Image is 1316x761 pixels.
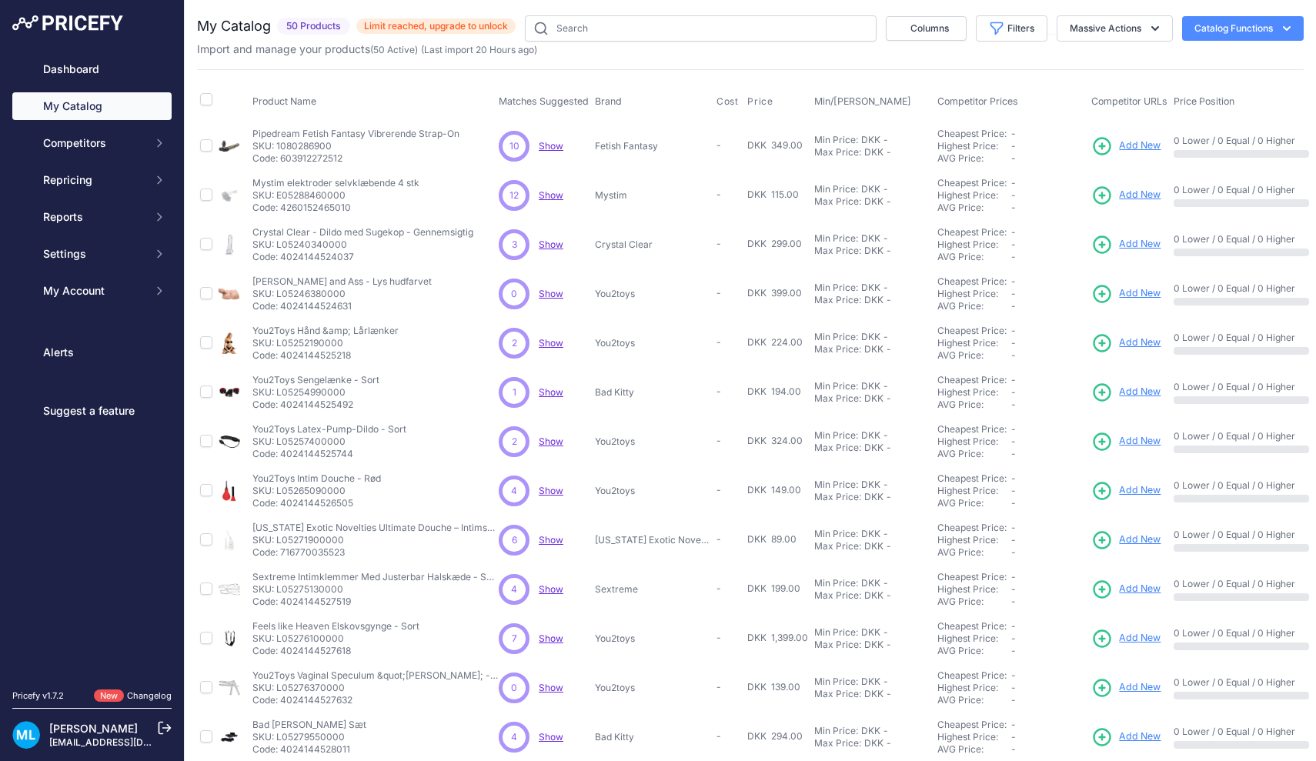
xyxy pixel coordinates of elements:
[937,534,1011,546] div: Highest Price:
[539,534,563,546] span: Show
[252,140,459,152] p: SKU: 1080286900
[814,343,861,355] div: Max Price:
[511,582,517,596] span: 4
[716,95,741,108] button: Cost
[1011,325,1016,336] span: -
[716,238,721,249] span: -
[747,484,801,496] span: DKK 149.00
[814,146,861,159] div: Max Price:
[1174,529,1309,541] p: 0 Lower / 0 Equal / 0 Higher
[883,540,891,552] div: -
[747,386,801,397] span: DKK 194.00
[716,287,721,299] span: -
[252,448,406,460] p: Code: 4024144525744
[814,528,858,540] div: Min Price:
[716,582,721,594] span: -
[937,325,1007,336] a: Cheapest Price:
[1011,349,1016,361] span: -
[937,583,1011,596] div: Highest Price:
[1174,233,1309,245] p: 0 Lower / 0 Equal / 0 Higher
[1011,300,1016,312] span: -
[49,722,138,735] a: [PERSON_NAME]
[814,479,858,491] div: Min Price:
[370,44,418,55] span: ( )
[12,166,172,194] button: Repricing
[1182,16,1304,41] button: Catalog Functions
[1011,386,1016,398] span: -
[880,528,888,540] div: -
[937,571,1007,582] a: Cheapest Price:
[1119,729,1161,744] span: Add New
[252,399,379,411] p: Code: 4024144525492
[512,533,517,547] span: 6
[937,202,1011,214] div: AVG Price:
[1011,226,1016,238] span: -
[1174,332,1309,344] p: 0 Lower / 0 Equal / 0 Higher
[509,139,519,153] span: 10
[421,44,537,55] span: (Last import 20 Hours ago)
[511,287,517,301] span: 0
[43,135,144,151] span: Competitors
[12,339,172,366] a: Alerts
[1011,202,1016,213] span: -
[539,189,563,201] span: Show
[1091,382,1161,403] a: Add New
[1091,185,1161,206] a: Add New
[12,397,172,425] a: Suggest a feature
[1119,582,1161,596] span: Add New
[1174,95,1234,107] span: Price Position
[1174,381,1309,393] p: 0 Lower / 0 Equal / 0 Higher
[937,485,1011,497] div: Highest Price:
[814,540,861,552] div: Max Price:
[864,294,883,306] div: DKK
[861,331,880,343] div: DKK
[252,423,406,436] p: You2Toys Latex-Pump-Dildo - Sort
[1011,497,1016,509] span: -
[937,669,1007,681] a: Cheapest Price:
[937,436,1011,448] div: Highest Price:
[883,491,891,503] div: -
[1011,423,1016,435] span: -
[747,139,803,151] span: DKK 349.00
[1011,583,1016,595] span: -
[861,577,880,589] div: DKK
[513,386,516,399] span: 1
[539,583,563,595] a: Show
[539,140,563,152] a: Show
[937,95,1018,107] span: Competitor Prices
[539,682,563,693] a: Show
[1119,139,1161,153] span: Add New
[539,337,563,349] a: Show
[595,288,710,300] p: You2toys
[252,497,381,509] p: Code: 4024144526505
[252,325,399,337] p: You2Toys Hånd &amp; Lårlænker
[861,380,880,392] div: DKK
[1011,620,1016,632] span: -
[814,245,861,257] div: Max Price:
[539,436,563,447] span: Show
[883,245,891,257] div: -
[197,42,537,57] p: Import and manage your products
[716,139,721,151] span: -
[814,491,861,503] div: Max Price:
[937,275,1007,287] a: Cheapest Price:
[1011,571,1016,582] span: -
[864,195,883,208] div: DKK
[861,282,880,294] div: DKK
[43,209,144,225] span: Reports
[864,343,883,355] div: DKK
[937,497,1011,509] div: AVG Price:
[12,203,172,231] button: Reports
[747,582,800,594] span: DKK 199.00
[861,429,880,442] div: DKK
[197,15,271,37] h2: My Catalog
[252,288,432,300] p: SKU: L05246380000
[716,386,721,397] span: -
[499,95,589,107] span: Matches Suggested
[880,232,888,245] div: -
[595,239,710,251] p: Crystal Clear
[12,55,172,671] nav: Sidebar
[1011,472,1016,484] span: -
